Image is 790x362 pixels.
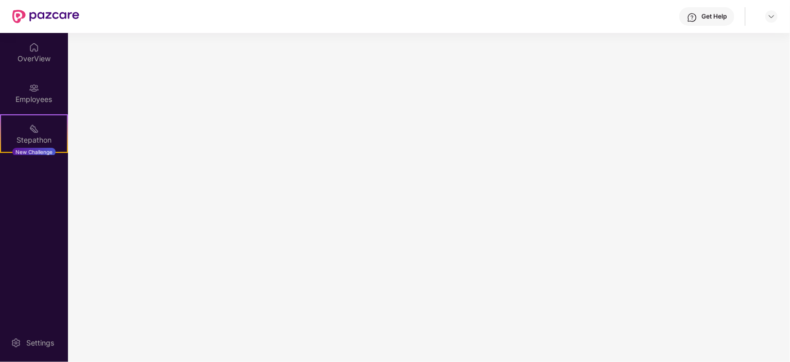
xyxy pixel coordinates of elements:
[701,12,727,21] div: Get Help
[29,124,39,134] img: svg+xml;base64,PHN2ZyB4bWxucz0iaHR0cDovL3d3dy53My5vcmcvMjAwMC9zdmciIHdpZHRoPSIyMSIgaGVpZ2h0PSIyMC...
[12,10,79,23] img: New Pazcare Logo
[767,12,776,21] img: svg+xml;base64,PHN2ZyBpZD0iRHJvcGRvd24tMzJ4MzIiIHhtbG5zPSJodHRwOi8vd3d3LnczLm9yZy8yMDAwL3N2ZyIgd2...
[12,148,56,156] div: New Challenge
[29,42,39,53] img: svg+xml;base64,PHN2ZyBpZD0iSG9tZSIgeG1sbnM9Imh0dHA6Ly93d3cudzMub3JnLzIwMDAvc3ZnIiB3aWR0aD0iMjAiIG...
[11,338,21,348] img: svg+xml;base64,PHN2ZyBpZD0iU2V0dGluZy0yMHgyMCIgeG1sbnM9Imh0dHA6Ly93d3cudzMub3JnLzIwMDAvc3ZnIiB3aW...
[1,135,67,145] div: Stepathon
[687,12,697,23] img: svg+xml;base64,PHN2ZyBpZD0iSGVscC0zMngzMiIgeG1sbnM9Imh0dHA6Ly93d3cudzMub3JnLzIwMDAvc3ZnIiB3aWR0aD...
[23,338,57,348] div: Settings
[29,83,39,93] img: svg+xml;base64,PHN2ZyBpZD0iRW1wbG95ZWVzIiB4bWxucz0iaHR0cDovL3d3dy53My5vcmcvMjAwMC9zdmciIHdpZHRoPS...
